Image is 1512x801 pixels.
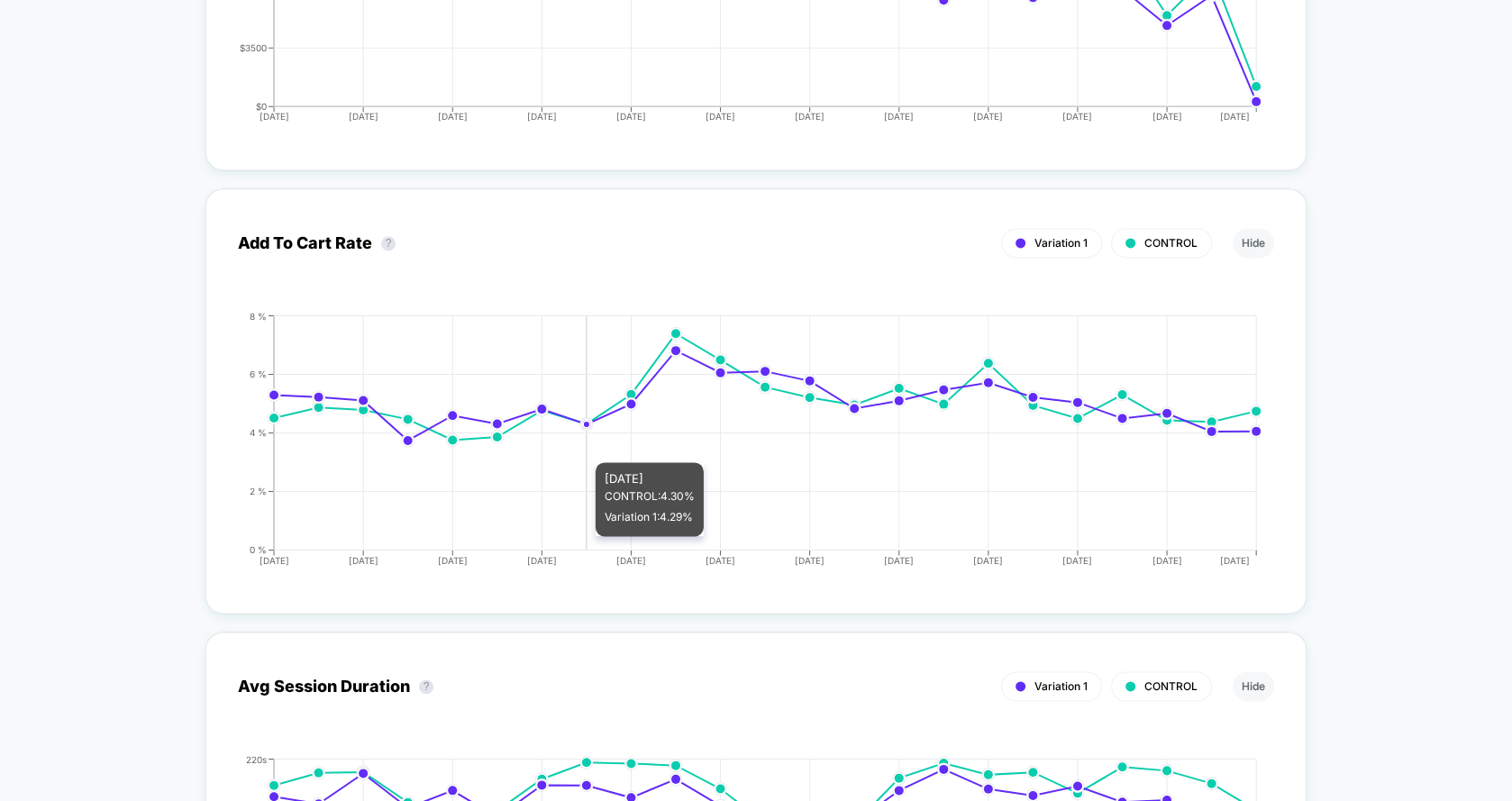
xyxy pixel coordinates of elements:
tspan: [DATE] [1062,554,1092,565]
tspan: [DATE] [616,554,646,565]
tspan: [DATE] [527,111,557,122]
tspan: [DATE] [706,554,735,565]
tspan: [DATE] [1152,554,1181,565]
tspan: [DATE] [349,554,378,565]
tspan: [DATE] [438,554,468,565]
span: Variation 1 [1034,679,1088,693]
button: ? [419,679,433,694]
button: Hide [1233,228,1274,258]
tspan: [DATE] [884,554,914,565]
tspan: [DATE] [1062,111,1092,122]
tspan: [DATE] [259,111,288,122]
tspan: [DATE] [349,111,378,122]
tspan: [DATE] [616,111,646,122]
tspan: [DATE] [795,554,824,565]
tspan: [DATE] [259,554,288,565]
tspan: [DATE] [795,111,824,122]
tspan: 6 % [250,368,267,378]
tspan: $3500 [240,41,267,52]
span: Variation 1 [1034,236,1088,250]
tspan: [DATE] [973,554,1003,565]
tspan: 0 % [250,543,267,554]
tspan: 220s [246,753,267,764]
tspan: 4 % [250,426,267,437]
span: CONTROL [1144,679,1198,693]
tspan: 8 % [250,310,267,321]
div: ADD_TO_CART_RATE [220,311,1256,581]
tspan: [DATE] [1152,111,1181,122]
tspan: [DATE] [706,111,735,122]
tspan: [DATE] [527,554,557,565]
tspan: 2 % [250,485,267,496]
tspan: [DATE] [884,111,914,122]
button: ? [381,236,396,250]
tspan: $0 [256,100,267,111]
tspan: [DATE] [438,111,468,122]
span: CONTROL [1144,236,1198,250]
tspan: [DATE] [1219,111,1249,122]
tspan: [DATE] [1219,554,1249,565]
button: Hide [1233,671,1274,701]
tspan: [DATE] [973,111,1003,122]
